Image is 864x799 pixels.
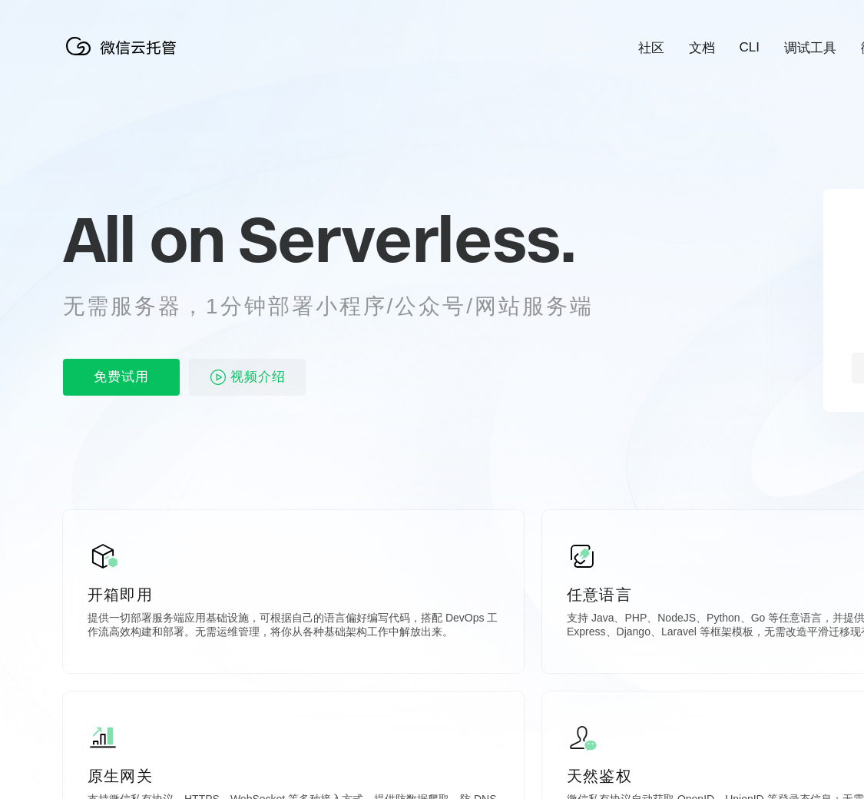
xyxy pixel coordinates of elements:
[638,39,664,57] a: 社区
[740,40,760,55] a: CLI
[88,584,499,605] p: 开箱即用
[63,31,186,61] img: 微信云托管
[209,368,227,386] img: video_play.svg
[230,359,286,396] span: 视频介绍
[63,291,622,322] p: 无需服务器，1分钟部署小程序/公众号/网站服务端
[238,201,575,277] span: Serverless.
[63,51,186,64] a: 微信云托管
[689,39,715,57] a: 文档
[784,39,836,57] a: 调试工具
[88,765,499,787] p: 原生网关
[63,201,223,277] span: All on
[63,359,180,396] p: 免费试用
[88,612,499,642] p: 提供一切部署服务端应用基础设施，可根据自己的语言偏好编写代码，搭配 DevOps 工作流高效构建和部署。无需运维管理，将你从各种基础架构工作中解放出来。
